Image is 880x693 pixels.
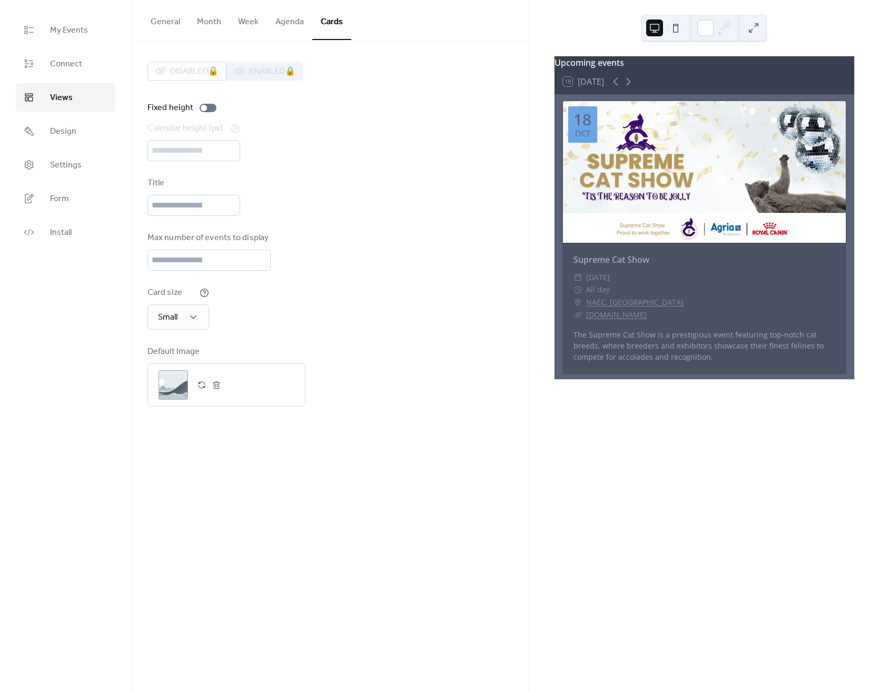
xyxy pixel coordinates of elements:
[147,232,269,244] div: Max number of events to display
[16,218,115,246] a: Install
[574,254,649,265] a: Supreme Cat Show
[16,16,115,44] a: My Events
[574,112,591,127] div: 18
[16,49,115,78] a: Connect
[16,117,115,145] a: Design
[16,184,115,213] a: Form
[16,151,115,179] a: Settings
[575,130,590,137] div: Oct
[16,83,115,112] a: Views
[563,329,846,362] div: The Supreme Cat Show is a prestigious event featuring top-notch cat breeds, where breeders and ex...
[574,296,582,309] div: ​
[574,271,582,284] div: ​
[555,56,854,69] div: Upcoming events
[147,345,303,358] div: Default Image
[50,159,82,172] span: Settings
[574,309,582,321] div: ​
[50,193,69,205] span: Form
[50,58,82,71] span: Connect
[158,309,177,325] span: Small
[159,370,188,400] div: ;
[586,283,610,296] span: All day
[147,177,238,190] div: Title
[147,102,193,114] div: Fixed height
[50,24,88,37] span: My Events
[586,271,610,284] span: [DATE]
[50,92,73,104] span: Views
[586,296,684,309] a: NAEC, [GEOGRAPHIC_DATA]
[574,283,582,296] div: ​
[586,310,647,320] a: [DOMAIN_NAME]
[50,226,72,239] span: Install
[147,286,197,299] div: Card size
[50,125,76,138] span: Design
